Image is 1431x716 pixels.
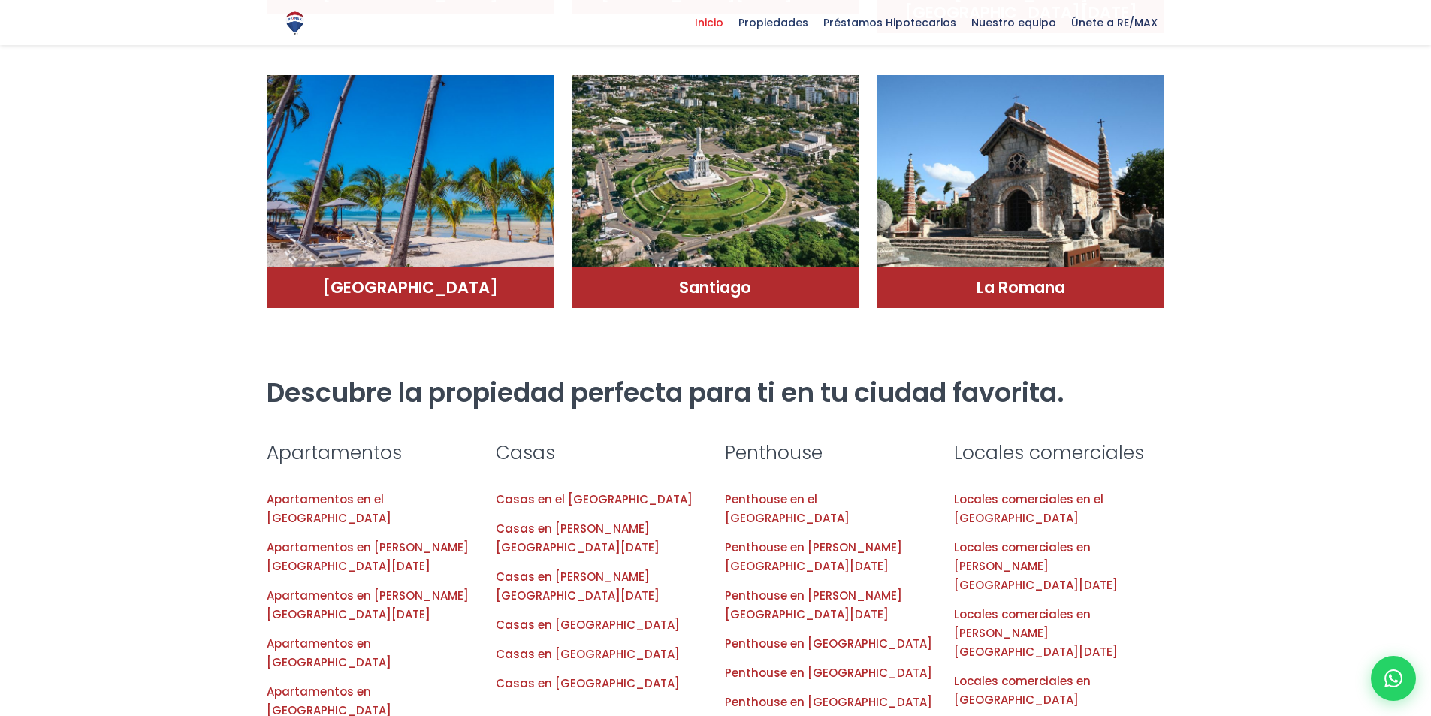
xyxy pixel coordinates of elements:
a: Casas en [GEOGRAPHIC_DATA] [496,675,680,691]
a: Penthouse en [GEOGRAPHIC_DATA] [725,636,932,651]
a: Locales comerciales en [GEOGRAPHIC_DATA] [954,673,1091,708]
img: Punta Cana [267,75,554,278]
a: Punta Cana[GEOGRAPHIC_DATA] [267,64,554,308]
a: Casas en [PERSON_NAME][GEOGRAPHIC_DATA][DATE] [496,521,660,555]
a: Locales comerciales en [PERSON_NAME][GEOGRAPHIC_DATA][DATE] [954,539,1118,593]
h3: Apartamentos [267,440,478,466]
a: SantiagoSantiago [572,64,859,308]
h2: Descubre la propiedad perfecta para ti en tu ciudad favorita. [267,376,1165,409]
a: Penthouse en [PERSON_NAME][GEOGRAPHIC_DATA][DATE] [725,539,902,574]
a: Apartamentos en [PERSON_NAME][GEOGRAPHIC_DATA][DATE] [267,588,469,622]
h4: [GEOGRAPHIC_DATA] [282,278,539,297]
a: Apartamentos en [PERSON_NAME][GEOGRAPHIC_DATA][DATE] [267,539,469,574]
a: Penthouse en el [GEOGRAPHIC_DATA] [725,491,850,526]
img: La Romana [877,75,1165,278]
a: Penthouse en [PERSON_NAME][GEOGRAPHIC_DATA][DATE] [725,588,902,622]
h4: Santiago [587,278,844,297]
span: Únete a RE/MAX [1064,11,1165,34]
a: Penthouse en [GEOGRAPHIC_DATA] [725,694,932,710]
span: Préstamos Hipotecarios [816,11,964,34]
h3: Casas [496,440,707,466]
span: Nuestro equipo [964,11,1064,34]
a: Penthouse en [GEOGRAPHIC_DATA] [725,665,932,681]
a: Casas en [GEOGRAPHIC_DATA] [496,646,680,662]
span: Inicio [687,11,731,34]
h3: Penthouse [725,440,936,466]
img: Santiago [572,75,859,278]
h3: Locales comerciales [954,440,1165,466]
a: Casas en [GEOGRAPHIC_DATA] [496,617,680,633]
a: Locales comerciales en [PERSON_NAME][GEOGRAPHIC_DATA][DATE] [954,606,1118,660]
a: La RomanaLa Romana [877,64,1165,308]
a: Locales comerciales en el [GEOGRAPHIC_DATA] [954,491,1103,526]
h4: La Romana [892,278,1150,297]
img: Logo de REMAX [282,10,308,36]
a: Apartamentos en [GEOGRAPHIC_DATA] [267,636,391,670]
span: Propiedades [731,11,816,34]
a: Casas en [PERSON_NAME][GEOGRAPHIC_DATA][DATE] [496,569,660,603]
a: Apartamentos en el [GEOGRAPHIC_DATA] [267,491,391,526]
a: Casas en el [GEOGRAPHIC_DATA] [496,491,693,507]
